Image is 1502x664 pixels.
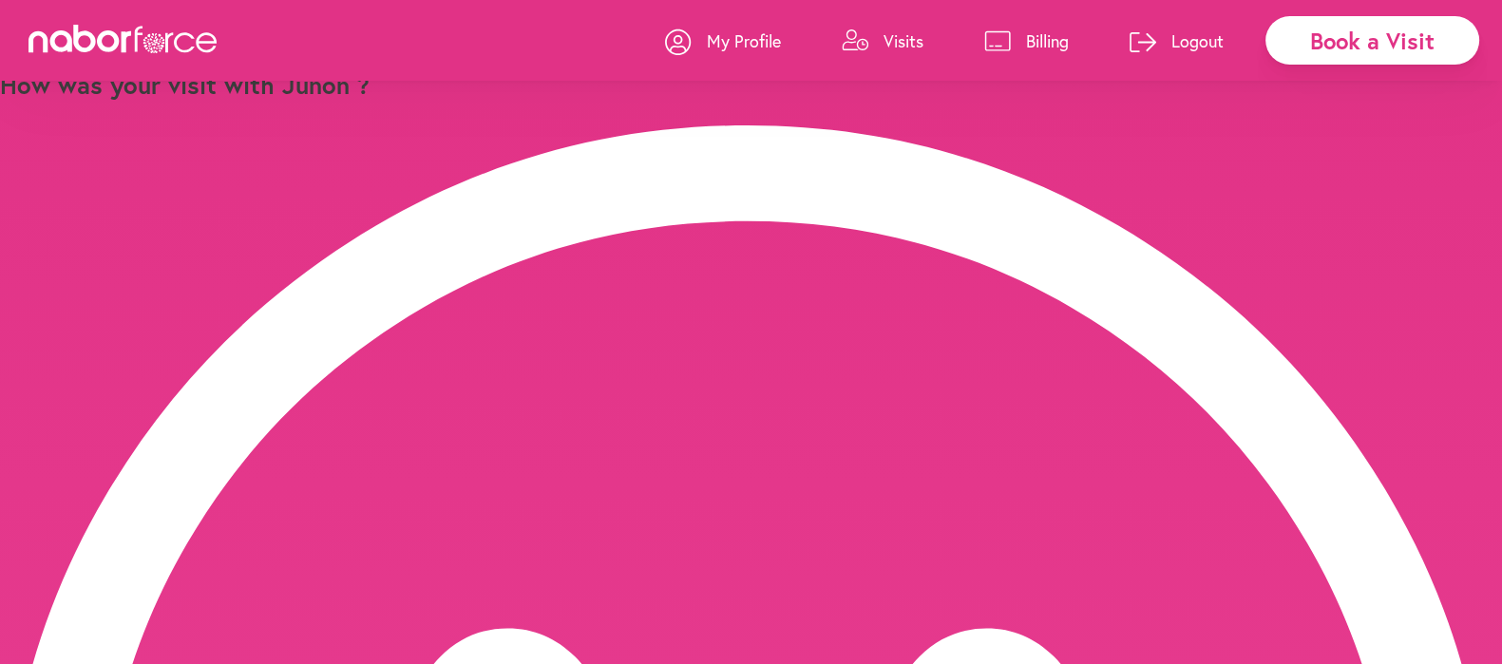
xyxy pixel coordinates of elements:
a: Logout [1130,12,1224,69]
p: Logout [1171,29,1224,52]
a: Billing [984,12,1069,69]
div: Book a Visit [1265,16,1479,65]
p: Visits [884,29,923,52]
p: My Profile [707,29,781,52]
a: Visits [842,12,923,69]
a: My Profile [665,12,781,69]
p: Billing [1026,29,1069,52]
